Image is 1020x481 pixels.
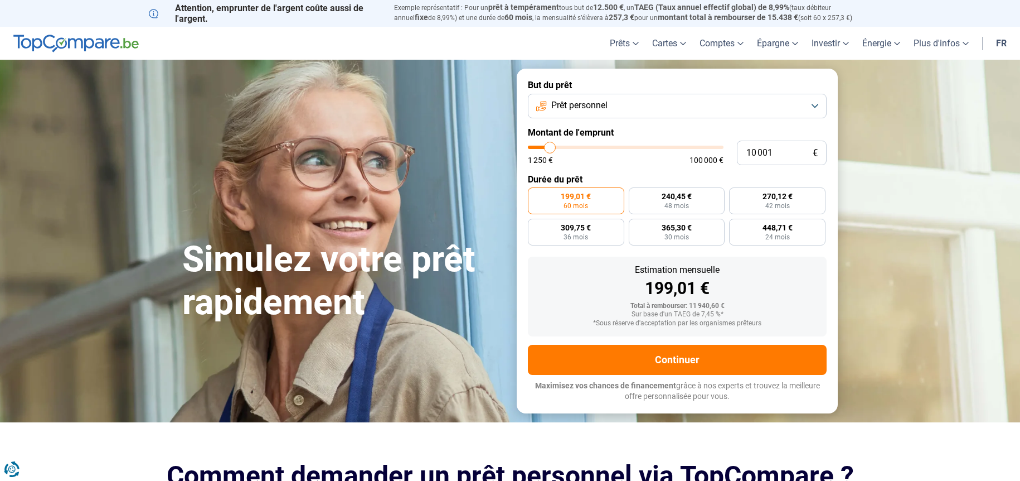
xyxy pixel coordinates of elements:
span: 48 mois [664,203,689,209]
span: 100 000 € [689,156,723,164]
a: fr [989,27,1013,60]
label: But du prêt [528,80,827,90]
span: fixe [415,13,428,22]
span: 1 250 € [528,156,553,164]
p: Attention, emprunter de l'argent coûte aussi de l'argent. [149,3,381,24]
span: Maximisez vos chances de financement [535,381,676,390]
span: 12.500 € [593,3,624,12]
label: Durée du prêt [528,174,827,185]
div: Estimation mensuelle [537,266,818,275]
span: montant total à rembourser de 15.438 € [658,13,798,22]
span: 30 mois [664,234,689,240]
a: Cartes [645,27,693,60]
a: Énergie [856,27,907,60]
h1: Simulez votre prêt rapidement [182,238,503,324]
p: grâce à nos experts et trouvez la meilleure offre personnalisée pour vous. [528,381,827,402]
span: 42 mois [765,203,790,209]
button: Continuer [528,345,827,375]
a: Plus d'infos [907,27,975,60]
span: 365,30 € [662,224,692,232]
a: Épargne [750,27,805,60]
img: TopCompare [13,35,139,52]
span: prêt à tempérament [488,3,559,12]
div: *Sous réserve d'acceptation par les organismes prêteurs [537,320,818,328]
span: 60 mois [504,13,532,22]
a: Investir [805,27,856,60]
span: 257,3 € [609,13,634,22]
p: Exemple représentatif : Pour un tous but de , un (taux débiteur annuel de 8,99%) et une durée de ... [394,3,871,23]
span: 309,75 € [561,224,591,232]
div: 199,01 € [537,280,818,297]
span: TAEG (Taux annuel effectif global) de 8,99% [634,3,789,12]
span: 448,71 € [762,224,793,232]
button: Prêt personnel [528,94,827,118]
a: Comptes [693,27,750,60]
label: Montant de l'emprunt [528,127,827,138]
span: 240,45 € [662,193,692,200]
div: Total à rembourser: 11 940,60 € [537,302,818,310]
span: 60 mois [564,203,588,209]
span: Prêt personnel [551,99,608,112]
div: Sur base d'un TAEG de 7,45 %* [537,311,818,319]
span: 199,01 € [561,193,591,200]
span: 270,12 € [762,193,793,200]
span: 24 mois [765,234,790,240]
a: Prêts [603,27,645,60]
span: 36 mois [564,234,588,240]
span: € [813,148,818,158]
